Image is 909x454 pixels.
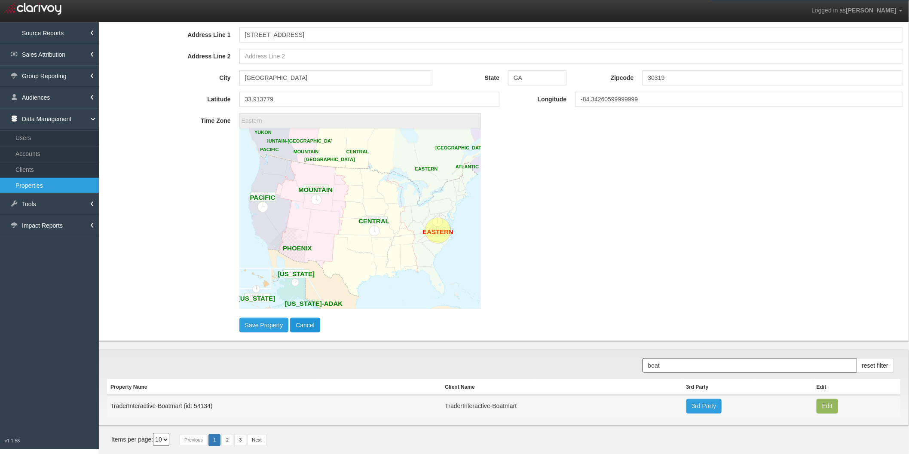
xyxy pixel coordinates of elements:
button: Edit [817,399,838,414]
text: CENTRAL [358,217,389,225]
label: Address Line 1 [101,27,235,39]
label: Address Line 2 [101,49,235,61]
div: eastern [239,113,481,128]
input: Address Line 1 [239,27,903,43]
th: Property Name [107,379,442,395]
text: EASTERN [422,228,453,235]
text: [GEOGRAPHIC_DATA] [304,157,355,162]
text: [US_STATE] [278,270,315,277]
text: [GEOGRAPHIC_DATA] [435,145,486,150]
a: Logged in as[PERSON_NAME] [805,0,909,21]
label: Longitude [504,92,571,104]
label: Latitude [101,92,235,104]
th: Edit [813,379,900,395]
label: State [437,70,504,82]
button: Cancel [290,318,320,332]
a: 3 [234,434,246,446]
a: 2 [221,434,233,446]
th: Client Name [442,379,683,395]
button: Save Property [239,318,289,332]
input: (determined from Address) [575,92,903,107]
button: reset filter [857,358,894,373]
label: Time Zone [101,113,235,125]
a: Next [247,434,266,446]
input: Search Properties [643,358,857,373]
td: TraderInteractive-Boatmart [442,395,683,417]
input: Address Line 2 [239,49,903,64]
span: [PERSON_NAME] [846,7,897,14]
text: PHOENIX [283,244,312,252]
input: State [508,70,566,85]
a: 3rd Party [686,399,722,414]
text: [US_STATE]-ADAK [285,300,343,307]
a: Previous [180,434,208,446]
a: 1 [208,434,220,446]
th: 3rd Party [683,379,813,395]
input: City [239,70,432,85]
label: Zipcode [571,70,638,82]
input: (determined from Address) [239,92,499,107]
input: Zip Code [643,70,903,85]
label: City [101,70,235,82]
span: Logged in as [811,7,846,14]
div: Items per page: [111,433,169,446]
td: TraderInteractive-Boatmart (id: 54134) [107,395,442,417]
text: MOUNTAIN [298,186,333,193]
